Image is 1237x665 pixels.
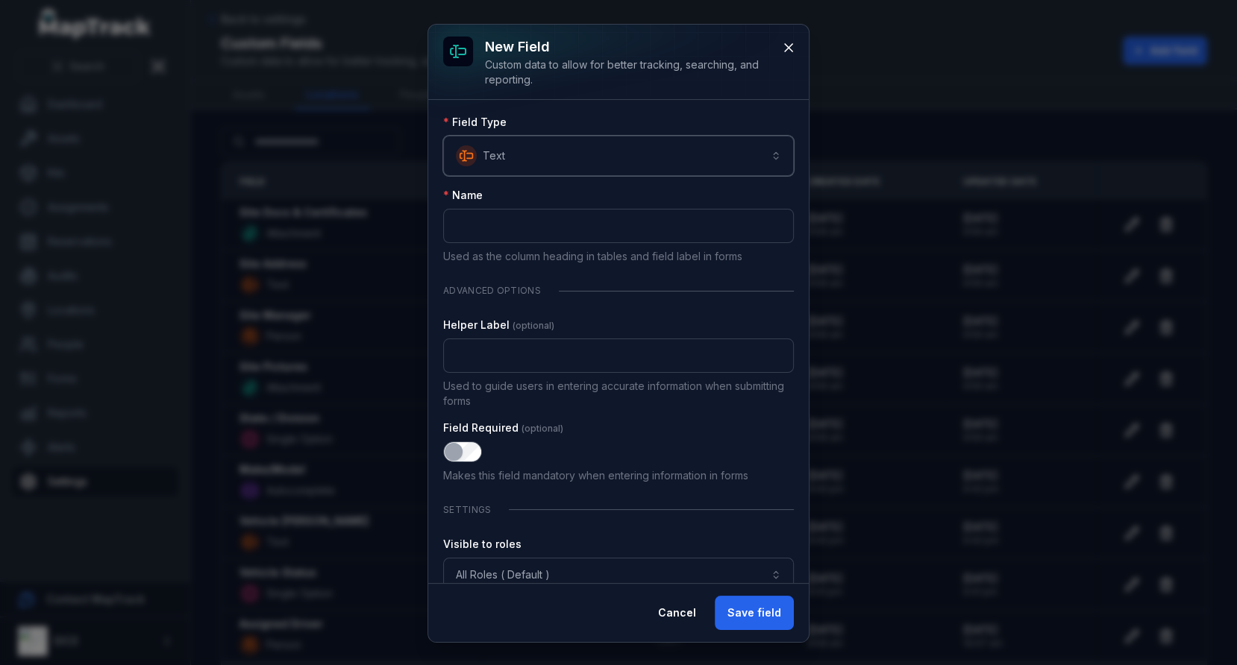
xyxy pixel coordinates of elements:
[443,338,794,373] input: :r5k:-form-item-label
[443,318,554,332] label: Helper Label
[443,276,794,306] div: Advanced Options
[443,379,794,409] p: Used to guide users in entering accurate information when submitting forms
[443,441,482,462] input: :r5l:-form-item-label
[645,596,709,630] button: Cancel
[443,249,794,264] p: Used as the column heading in tables and field label in forms
[443,209,794,243] input: :r5i:-form-item-label
[485,37,770,57] h3: New field
[485,57,770,87] div: Custom data to allow for better tracking, searching, and reporting.
[443,537,522,552] label: Visible to roles
[443,495,794,525] div: Settings
[443,188,483,203] label: Name
[443,468,794,483] p: Makes this field mandatory when entering information in forms
[443,558,794,592] button: All Roles ( Default )
[443,420,563,435] label: Field Required
[443,136,794,176] button: Text
[443,115,507,130] label: Field Type
[715,596,794,630] button: Save field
